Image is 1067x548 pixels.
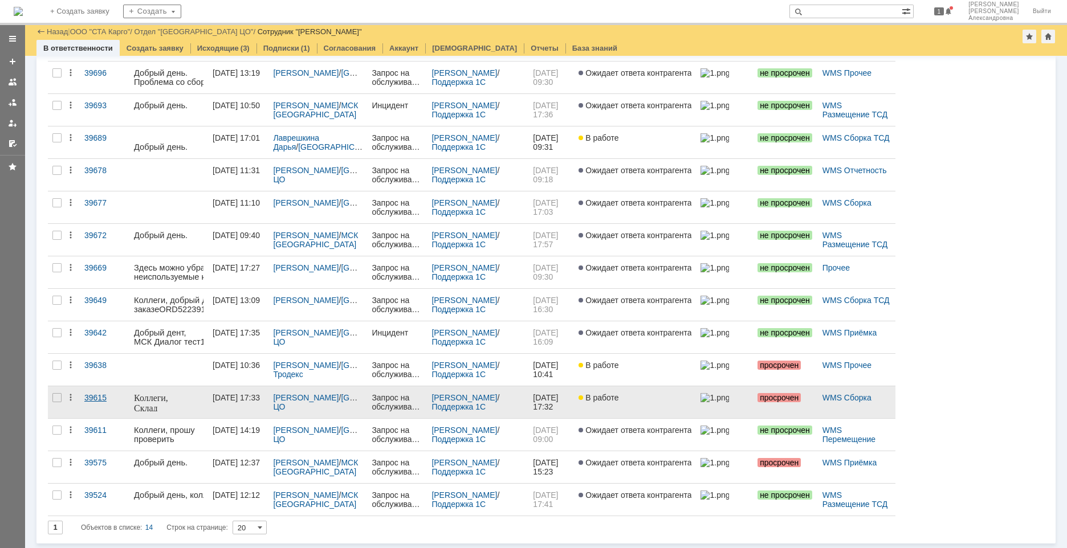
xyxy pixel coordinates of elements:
a: [DATE] 10:36 [208,354,268,386]
span: [DATE] 16:09 [533,328,560,346]
span: просрочен [758,393,801,402]
span: [PERSON_NAME] [968,1,1019,8]
a: Запрос на обслуживание [367,62,427,93]
a: Поддержка 1С [431,207,486,216]
a: [PERSON_NAME] [431,426,497,435]
a: [DATE] 17:01 [208,126,268,158]
a: Согласования [324,44,376,52]
a: Поддержка 1С [431,175,486,184]
span: @ [76,111,84,120]
div: [DATE] 13:19 [213,68,260,77]
a: Запрос на обслуживание [367,354,427,386]
a: [PERSON_NAME] [273,458,339,467]
a: Запрос на обслуживание [367,126,427,158]
a: [DATE] 12:37 [208,451,268,483]
a: Подписки [263,44,299,52]
a: 39638 [80,354,129,386]
span: [DATE] 17:36 [533,101,560,119]
div: Запрос на обслуживание [372,166,422,184]
a: Запрос на обслуживание [367,191,427,223]
a: [GEOGRAPHIC_DATA] [341,263,424,272]
a: [DATE] 17:27 [208,256,268,288]
div: Запрос на обслуживание [372,458,422,476]
div: 39677 [84,198,125,207]
img: 1.png [701,328,729,337]
a: В работе [574,126,696,158]
span: Ожидает ответа контрагента [579,231,691,240]
a: Запрос на обслуживание [367,386,427,418]
a: [PERSON_NAME] [273,198,339,207]
a: 1.png [696,94,753,126]
a: [DATE] 09:18 [528,159,574,191]
a: [PERSON_NAME] [431,198,497,207]
div: Запрос на обслуживание [372,263,422,281]
span: не просрочен [758,328,812,337]
div: 39693 [84,101,125,110]
a: WMS Прочее [822,68,871,77]
img: 1.png [701,133,729,142]
a: WMS Размещение ТСД [822,101,888,119]
a: [DATE] 17:35 [208,321,268,353]
a: [PERSON_NAME] [431,328,497,337]
div: [DATE] 11:31 [213,166,260,175]
a: Прочее [822,263,850,272]
a: [DATE] 09:40 [208,224,268,256]
span: [DATE] 16:30 [533,296,560,314]
div: [DATE] 09:40 [213,231,260,240]
div: [DATE] 10:50 [213,101,260,110]
span: не просрочен [758,296,812,305]
span: Ожидает ответа контрагента [579,458,691,467]
a: 1.png [696,386,753,418]
a: [PERSON_NAME] [431,296,497,305]
a: 1.png [696,289,753,321]
a: [PERSON_NAME] [273,296,339,305]
a: [GEOGRAPHIC_DATA] ЦО [273,393,426,411]
a: [PERSON_NAME] [273,166,339,175]
div: Инцидент [372,101,422,110]
div: [DATE] 17:33 [213,393,260,402]
a: [DATE] 09:00 [528,419,574,451]
a: [PERSON_NAME] [431,231,497,240]
img: 1.png [701,101,729,110]
a: [GEOGRAPHIC_DATA] [341,68,424,77]
span: [DATE] 09:31 [533,133,560,152]
span: Ожидает ответа контрагента [579,101,691,110]
span: [DATE] 17:32 [533,393,560,411]
a: не просрочен [753,321,818,353]
a: [DATE] 17:03 [528,191,574,223]
span: . [69,111,71,120]
a: Поддержка 1С [431,435,486,444]
div: [DATE] 17:01 [213,133,260,142]
div: Запрос на обслуживание [372,426,422,444]
a: [PERSON_NAME] [431,263,497,272]
a: 39678 [80,159,129,191]
a: Ожидает ответа контрагента [574,256,696,288]
span: [DATE] 09:30 [533,263,560,281]
a: [PERSON_NAME] [273,328,339,337]
a: [PERSON_NAME] [273,426,339,435]
a: 1.png [696,256,753,288]
a: [GEOGRAPHIC_DATA] ЦО [273,328,426,346]
a: [PERSON_NAME] [273,68,339,77]
span: [DATE] 09:00 [533,426,560,444]
div: Добавить в избранное [1023,30,1036,43]
a: [DATE] 13:19 [208,62,268,93]
a: База знаний [572,44,617,52]
a: bubkin.k@ [7,223,47,232]
span: просрочен [758,361,801,370]
div: 39575 [84,458,125,467]
a: 39677 [80,191,129,223]
span: . [22,132,24,141]
a: [GEOGRAPHIC_DATA] [341,198,424,207]
a: WMS Приёмка [822,458,877,467]
span: Ожидает ответа контрагента [579,198,691,207]
a: 4 [66,424,70,434]
a: WMS Перемещение [822,426,875,444]
img: download [7,260,150,297]
a: WMS Сборка [822,393,871,402]
a: просрочен [753,451,818,483]
a: В работе [574,354,696,386]
div: 39615 [84,393,125,402]
a: не просрочен [753,94,818,126]
a: не просрочен [753,289,818,321]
